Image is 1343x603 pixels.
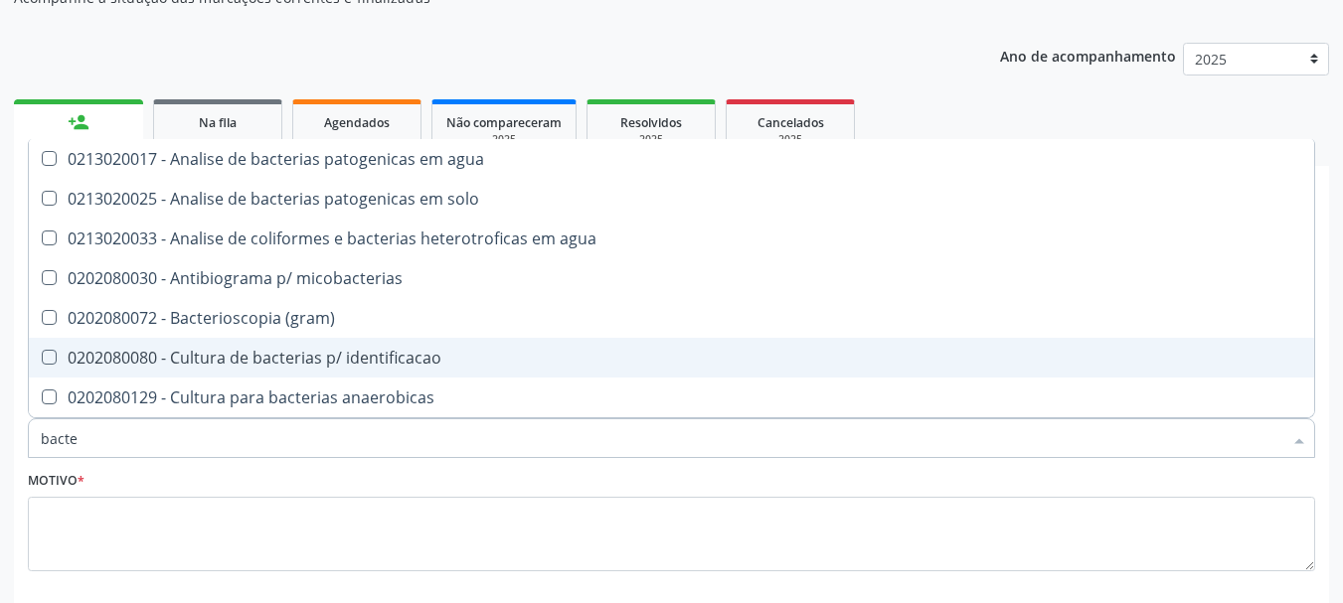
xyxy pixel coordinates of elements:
div: 0202080129 - Cultura para bacterias anaerobicas [41,389,1302,405]
div: person_add [68,111,89,133]
div: 0202080072 - Bacterioscopia (gram) [41,310,1302,326]
input: Buscar por procedimentos [41,418,1282,458]
span: Agendados [324,114,390,131]
span: Na fila [199,114,237,131]
div: 0202080030 - Antibiograma p/ micobacterias [41,270,1302,286]
p: Ano de acompanhamento [1000,43,1176,68]
div: 0213020033 - Analise de coliformes e bacterias heterotroficas em agua [41,230,1302,246]
div: 0213020017 - Analise de bacterias patogenicas em agua [41,151,1302,167]
span: Resolvidos [620,114,682,131]
div: Nova marcação [28,138,129,153]
div: 0213020025 - Analise de bacterias patogenicas em solo [41,191,1302,207]
div: 2025 [741,132,840,147]
label: Motivo [28,466,84,497]
span: Cancelados [757,114,824,131]
div: 2025 [601,132,701,147]
div: 0202080080 - Cultura de bacterias p/ identificacao [41,350,1302,366]
div: 2025 [446,132,562,147]
span: Não compareceram [446,114,562,131]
